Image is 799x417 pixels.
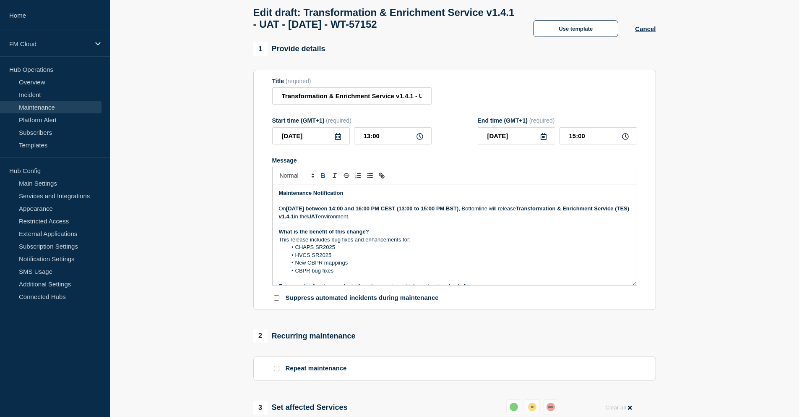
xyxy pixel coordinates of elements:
[287,259,630,267] li: New CBPR mappings
[279,190,344,196] strong: Maintenance Notification
[525,399,540,414] button: affected
[253,42,268,56] span: 1
[287,244,630,251] li: CHAPS SR2025
[276,170,317,181] span: Font size
[376,170,388,181] button: Toggle link
[547,403,555,411] div: down
[287,252,630,259] li: HVCS SR2025
[253,42,325,56] div: Provide details
[253,401,348,415] div: Set affected Services
[279,283,630,290] p: For more details, please refer to the release notes, which can be downloaded .
[274,295,279,301] input: Suppress automated incidents during maintenance
[253,7,517,30] h1: Edit draft: Transformation & Enrichment Service v1.4.1 - UAT - [DATE] - WT-57152
[272,87,432,105] input: Title
[600,399,637,416] button: Clear all
[529,117,555,124] span: (required)
[272,127,350,144] input: YYYY-MM-DD
[9,40,90,47] p: FM Cloud
[533,20,618,37] button: Use template
[317,170,329,181] button: Toggle bold text
[326,117,351,124] span: (required)
[253,401,268,415] span: 3
[635,25,656,32] button: Cancel
[352,170,364,181] button: Toggle ordered list
[253,329,268,343] span: 2
[465,283,476,289] a: here
[478,117,637,124] div: End time (GMT+1)
[279,205,630,220] p: On , Bottomline will release in the environment.
[510,403,518,411] div: up
[272,78,432,84] div: Title
[286,294,439,302] p: Suppress automated incidents during maintenance
[341,170,352,181] button: Toggle strikethrough text
[274,366,279,371] input: Repeat maintenance
[478,127,555,144] input: YYYY-MM-DD
[354,127,432,144] input: HH:MM
[286,205,459,212] strong: [DATE] between 14:00 and 16:00 PM CEST (13:00 to 15:00 PM BST)
[273,184,637,285] div: Message
[272,157,637,164] div: Message
[253,329,356,343] div: Recurring maintenance
[364,170,376,181] button: Toggle bulleted list
[560,127,637,144] input: HH:MM
[286,78,311,84] span: (required)
[279,205,631,219] strong: Transformation & Enrichment Service (TES) v1.4.1
[543,399,558,414] button: down
[279,228,369,235] strong: What is the benefit of this change?
[287,267,630,275] li: CBPR bug fixes
[329,170,341,181] button: Toggle italic text
[286,365,347,372] p: Repeat maintenance
[279,236,630,244] p: This release includes bug fixes and enhancements for:
[307,213,318,220] strong: UAT
[528,403,536,411] div: affected
[506,399,521,414] button: up
[272,117,432,124] div: Start time (GMT+1)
